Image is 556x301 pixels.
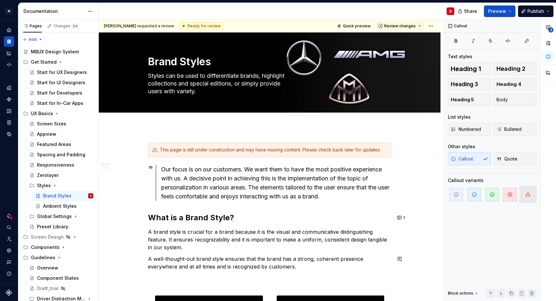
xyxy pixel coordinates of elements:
[448,143,475,150] div: Other styles
[527,8,544,14] span: Publish
[384,23,416,29] span: Review changes
[27,150,96,160] a: Spacing and Padding
[4,106,14,116] a: Assets
[4,59,14,70] a: Code automation
[104,23,175,29] span: requested a review.
[27,88,96,98] a: Start for Developers
[27,273,96,283] a: Component States
[448,93,491,106] button: Heading 5
[4,245,14,256] a: Settings
[37,172,59,178] div: Zerolayer
[27,170,96,180] a: Zerolayer
[37,100,83,106] div: Start for In-Car Apps
[31,110,53,117] div: UX Basics
[403,215,405,220] span: 1
[37,69,87,76] div: Start for UX Designers
[548,27,553,32] span: 2
[496,156,517,162] span: Quote
[451,126,481,132] span: Numbered
[4,94,14,105] a: Components
[4,129,14,139] a: Data sources
[31,59,57,65] div: Get Started
[4,25,14,35] a: Home
[31,244,60,251] div: Components
[23,23,42,29] div: Pages
[4,48,14,58] a: Analytics
[27,119,96,129] a: Screen Sizes
[21,242,96,252] div: Components
[494,123,537,136] button: Bulleted
[6,289,12,296] svg: Supernova Logo
[496,126,522,132] span: Bulleted
[23,8,84,14] div: Documentation
[148,255,391,270] p: A well-thought-out brand style ensures that the brand has a strong, coherent presence everywhere ...
[448,123,491,136] button: Numbered
[37,213,72,220] div: Global Settings
[21,57,96,67] div: Get Started
[451,81,478,87] span: Heading 3
[27,129,96,139] a: Appview
[27,222,96,232] a: Preset Library
[27,263,96,273] a: Overview
[494,78,537,91] button: Heading 4
[448,78,491,91] button: Heading 3
[484,5,515,17] button: Preview
[335,22,374,31] button: Quick preview
[33,201,96,211] a: Ambient Styles
[4,222,14,233] button: Search ⌘K
[27,283,96,294] a: Draft_trial
[37,265,58,271] div: Overview
[37,141,71,148] div: Featured Areas
[496,66,525,72] span: Heading 2
[4,83,14,93] a: Design tokens
[37,121,66,127] div: Screen Sizes
[494,152,537,165] button: Quote
[518,5,553,17] button: Publish
[37,90,82,96] div: Start for Developers
[147,71,390,96] textarea: Styles can be used to differentiate brands, highlight collections and special editions, or simply...
[448,289,479,298] div: Block actions
[160,147,387,153] div: This page is still under construction and may have missing content. Please check back later for u...
[148,213,391,223] h2: What is a Brand Style?
[4,234,14,244] a: Invite team
[72,23,79,29] span: 34
[4,211,14,221] button: Notifications
[21,108,96,119] div: UX Basics
[43,203,77,209] div: Ambient Styles
[37,151,85,158] div: Spacing and Padding
[4,117,14,128] a: Storybook stories
[1,4,17,18] button: M
[496,81,521,87] span: Heading 4
[31,254,55,261] div: Guidelines
[494,62,537,75] button: Heading 2
[451,96,474,103] span: Heading 5
[488,8,506,14] span: Preview
[33,191,96,201] a: Brand StylesB
[5,7,13,15] div: M
[27,211,96,222] div: Global Settings
[451,66,481,72] span: Heading 1
[494,93,537,106] button: Body
[31,234,64,240] div: Screen Design
[4,257,14,267] button: Contact support
[31,49,79,55] div: MBUX Design System
[148,228,391,251] p: A brand style is crucial for a brand because it is the visual and communicative distinguishing fe...
[53,23,79,29] div: Changes
[448,291,473,296] div: Block actions
[37,162,74,168] div: Responsiveness
[448,177,484,184] div: Callout variants
[37,131,56,137] div: Appview
[448,53,472,60] div: Text styles
[343,23,371,29] span: Quick preview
